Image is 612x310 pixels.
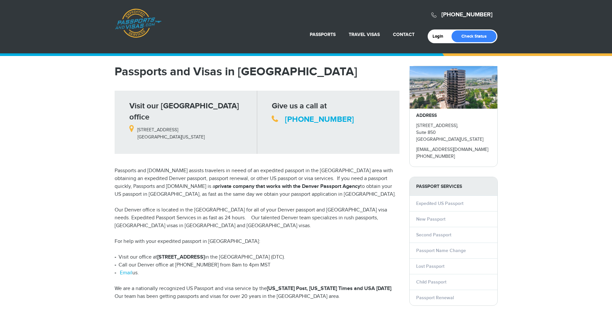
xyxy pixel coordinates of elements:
p: Passports and [DOMAIN_NAME] assists travelers in neeed of an expedited passport in the [GEOGRAPHI... [115,167,399,198]
a: Login [433,34,448,39]
p: For help with your expedited passport in [GEOGRAPHIC_DATA]: [115,238,399,246]
p: [STREET_ADDRESS], Suite 850 [GEOGRAPHIC_DATA][US_STATE] [416,122,491,143]
a: Passport Renewal [416,295,454,301]
strong: [STREET_ADDRESS] [157,254,205,260]
h1: Passports and Visas in [GEOGRAPHIC_DATA] [115,66,399,78]
strong: private company that works with the Denver Passport Agency [215,183,360,190]
a: Expedited US Passport [416,201,463,206]
strong: Give us a call at [272,101,327,111]
a: Second Passport [416,232,451,238]
p: [STREET_ADDRESS] [GEOGRAPHIC_DATA][US_STATE] [129,123,252,140]
li: Call our Denver office at [PHONE_NUMBER] from 8am to 4pm MST [115,261,399,269]
li: Visit our office at in the [GEOGRAPHIC_DATA] (DTC). [115,253,399,261]
a: Travel Visas [349,32,380,37]
li: us. [115,269,399,277]
a: Lost Passport [416,264,444,269]
strong: PASSPORT SERVICES [410,177,497,196]
a: Email [120,270,132,276]
a: Passport Name Change [416,248,466,253]
a: Passports & [DOMAIN_NAME] [115,9,161,38]
p: [PHONE_NUMBER] [416,153,491,160]
strong: Visit our [GEOGRAPHIC_DATA] office [129,101,239,122]
a: New Passport [416,216,445,222]
a: [PHONE_NUMBER] [441,11,492,18]
a: [PHONE_NUMBER] [285,115,354,124]
strong: ADDRESS [416,113,437,118]
a: Child Passport [416,279,446,285]
strong: [US_STATE] Post, [US_STATE] Times and USA [DATE] [267,285,391,292]
p: We are a nationally recognized US Passport and visa service by the . Our team has been getting pa... [115,285,399,301]
p: Our Denver office is located in the [GEOGRAPHIC_DATA] for all of your Denver passport and [GEOGRA... [115,206,399,230]
a: Contact [393,32,415,37]
a: [EMAIL_ADDRESS][DOMAIN_NAME] [416,147,488,152]
img: passportsandvisas_denver_5251_dtc_parkway_-_28de80_-_029b8f063c7946511503b0bb3931d518761db640.jpg [410,66,497,109]
a: Passports [310,32,336,37]
a: Check Status [452,30,496,42]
